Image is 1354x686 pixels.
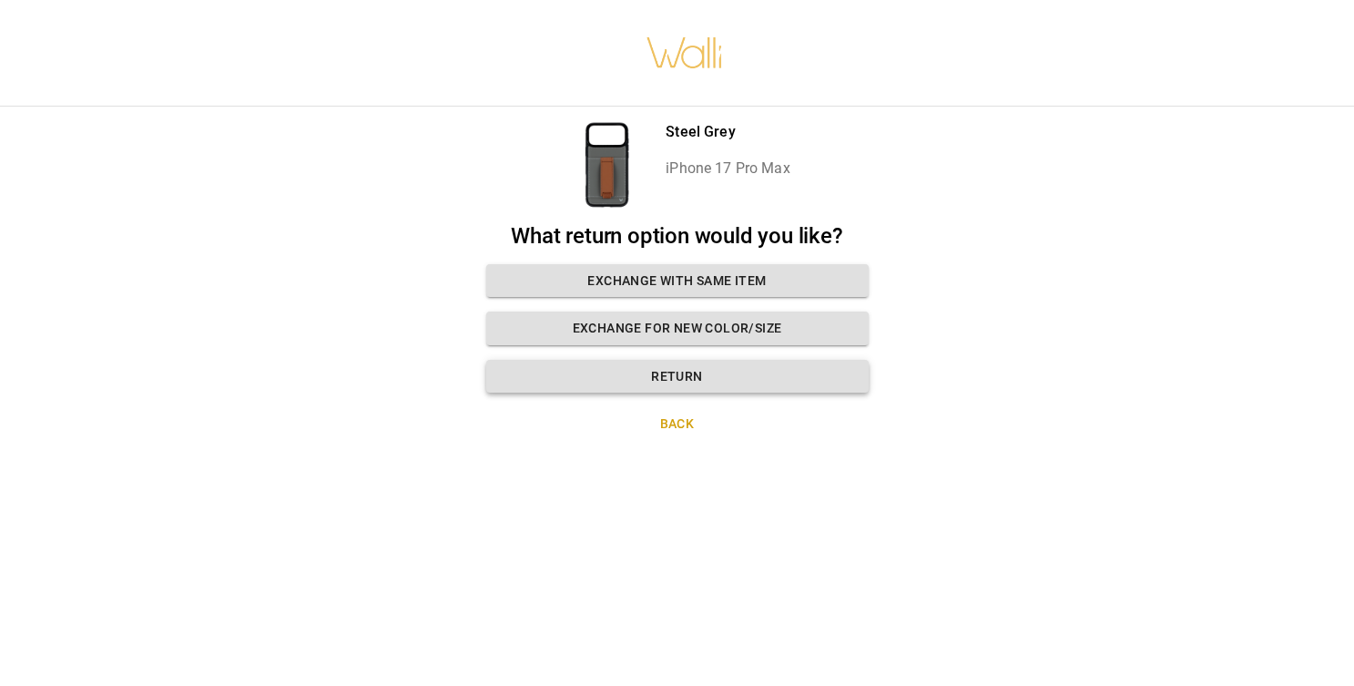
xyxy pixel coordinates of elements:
button: Exchange with same item [486,264,869,298]
p: Steel Grey [666,121,790,143]
button: Back [486,407,869,441]
p: iPhone 17 Pro Max [666,158,790,179]
button: Return [486,360,869,394]
h2: What return option would you like? [486,223,869,250]
button: Exchange for new color/size [486,312,869,345]
img: walli-inc.myshopify.com [646,14,724,92]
